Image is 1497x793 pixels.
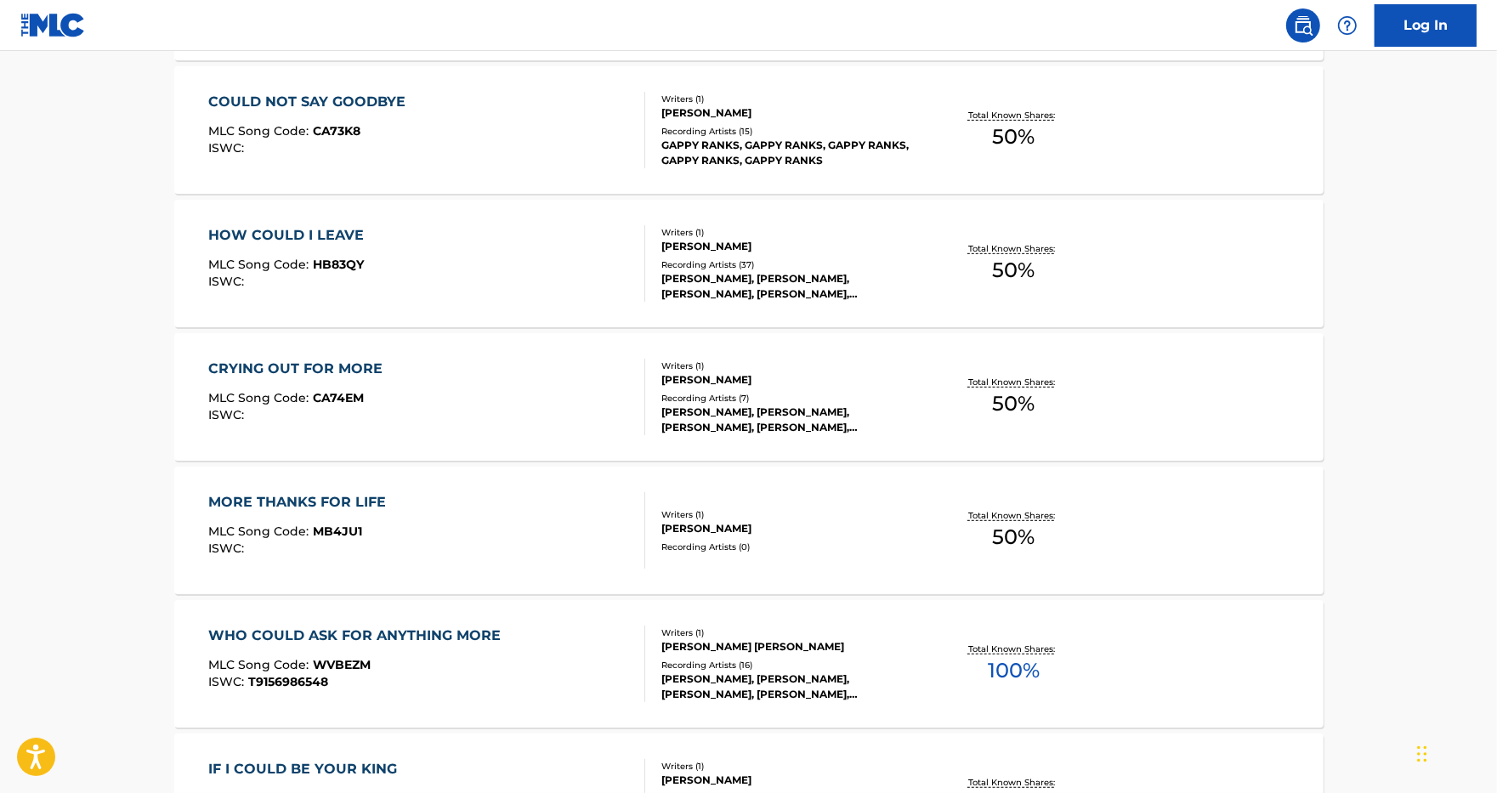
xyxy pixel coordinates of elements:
a: MORE THANKS FOR LIFEMLC Song Code:MB4JU1ISWC:Writers (1)[PERSON_NAME]Recording Artists (0)Total K... [174,467,1324,594]
span: CA74EM [313,390,364,405]
div: [PERSON_NAME] [661,372,918,388]
img: MLC Logo [20,13,86,37]
a: Log In [1375,4,1477,47]
span: ISWC : [208,140,248,156]
div: [PERSON_NAME] [661,521,918,536]
div: [PERSON_NAME] [661,773,918,788]
img: help [1337,15,1358,36]
span: MLC Song Code : [208,257,313,272]
a: HOW COULD I LEAVEMLC Song Code:HB83QYISWC:Writers (1)[PERSON_NAME]Recording Artists (37)[PERSON_N... [174,200,1324,327]
span: ISWC : [208,674,248,689]
span: 100 % [988,655,1040,686]
span: MLC Song Code : [208,657,313,672]
span: ISWC : [208,274,248,289]
a: Public Search [1286,8,1320,42]
span: MB4JU1 [313,524,362,539]
div: GAPPY RANKS, GAPPY RANKS, GAPPY RANKS, GAPPY RANKS, GAPPY RANKS [661,138,918,168]
div: Help [1330,8,1364,42]
div: [PERSON_NAME] [661,239,918,254]
span: 50 % [992,255,1035,286]
div: CRYING OUT FOR MORE [208,359,391,379]
span: MLC Song Code : [208,390,313,405]
a: CRYING OUT FOR MOREMLC Song Code:CA74EMISWC:Writers (1)[PERSON_NAME]Recording Artists (7)[PERSON_... [174,333,1324,461]
div: Recording Artists ( 37 ) [661,258,918,271]
div: Drag [1417,728,1427,779]
div: COULD NOT SAY GOODBYE [208,92,414,112]
a: WHO COULD ASK FOR ANYTHING MOREMLC Song Code:WVBEZMISWC:T9156986548Writers (1)[PERSON_NAME] [PERS... [174,600,1324,728]
span: T9156986548 [248,674,328,689]
div: WHO COULD ASK FOR ANYTHING MORE [208,626,509,646]
div: [PERSON_NAME] [PERSON_NAME] [661,639,918,654]
div: Recording Artists ( 15 ) [661,125,918,138]
span: 50 % [992,522,1035,552]
div: HOW COULD I LEAVE [208,225,372,246]
span: ISWC : [208,407,248,422]
div: Recording Artists ( 0 ) [661,541,918,553]
div: Recording Artists ( 7 ) [661,392,918,405]
div: MORE THANKS FOR LIFE [208,492,394,513]
iframe: Chat Widget [1412,711,1497,793]
div: Writers ( 1 ) [661,508,918,521]
div: [PERSON_NAME], [PERSON_NAME], [PERSON_NAME], [PERSON_NAME], [PERSON_NAME] [661,271,918,302]
div: Recording Artists ( 16 ) [661,659,918,671]
img: search [1293,15,1313,36]
p: Total Known Shares: [968,109,1059,122]
div: Writers ( 1 ) [661,93,918,105]
div: [PERSON_NAME], [PERSON_NAME], [PERSON_NAME], [PERSON_NAME], [PERSON_NAME] [661,405,918,435]
p: Total Known Shares: [968,376,1059,388]
p: Total Known Shares: [968,242,1059,255]
div: [PERSON_NAME] [661,105,918,121]
span: MLC Song Code : [208,123,313,139]
div: Writers ( 1 ) [661,226,918,239]
p: Total Known Shares: [968,776,1059,789]
span: ISWC : [208,541,248,556]
span: 50 % [992,122,1035,152]
div: IF I COULD BE YOUR KING [208,759,405,779]
span: CA73K8 [313,123,360,139]
div: Writers ( 1 ) [661,360,918,372]
div: [PERSON_NAME], [PERSON_NAME], [PERSON_NAME], [PERSON_NAME], [PERSON_NAME] [661,671,918,702]
span: WVBEZM [313,657,371,672]
a: COULD NOT SAY GOODBYEMLC Song Code:CA73K8ISWC:Writers (1)[PERSON_NAME]Recording Artists (15)GAPPY... [174,66,1324,194]
p: Total Known Shares: [968,509,1059,522]
div: Writers ( 1 ) [661,626,918,639]
span: MLC Song Code : [208,524,313,539]
span: HB83QY [313,257,364,272]
span: 50 % [992,388,1035,419]
p: Total Known Shares: [968,643,1059,655]
div: Writers ( 1 ) [661,760,918,773]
